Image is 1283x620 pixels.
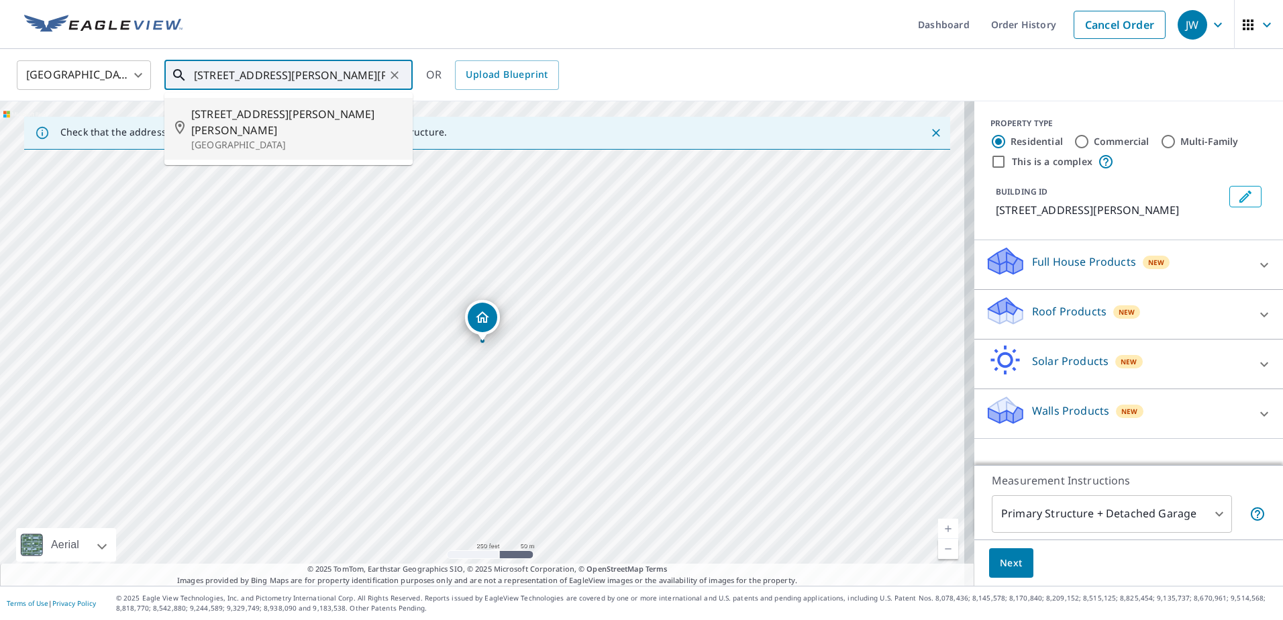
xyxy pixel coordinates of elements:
div: Solar ProductsNew [985,345,1272,383]
span: Upload Blueprint [466,66,548,83]
div: Full House ProductsNew [985,246,1272,284]
div: Walls ProductsNew [985,395,1272,433]
div: OR [426,60,559,90]
p: BUILDING ID [996,186,1047,197]
p: [GEOGRAPHIC_DATA] [191,138,402,152]
label: Multi-Family [1180,135,1239,148]
div: Primary Structure + Detached Garage [992,495,1232,533]
button: Clear [385,66,404,85]
div: JW [1178,10,1207,40]
input: Search by address or latitude-longitude [194,56,385,94]
div: Dropped pin, building 1, Residential property, 906 Covery Ln Conway, SC 29526 [465,300,500,342]
p: [STREET_ADDRESS][PERSON_NAME] [996,202,1224,218]
span: New [1148,257,1165,268]
button: Close [927,124,945,142]
p: Measurement Instructions [992,472,1266,488]
a: Current Level 17, Zoom Out [938,539,958,559]
button: Next [989,548,1033,578]
a: Privacy Policy [52,599,96,608]
a: Cancel Order [1074,11,1166,39]
div: Aerial [47,528,83,562]
p: Roof Products [1032,303,1107,319]
div: [GEOGRAPHIC_DATA] [17,56,151,94]
label: This is a complex [1012,155,1092,168]
span: Your report will include the primary structure and a detached garage if one exists. [1249,506,1266,522]
span: New [1121,406,1138,417]
p: Full House Products [1032,254,1136,270]
span: Next [1000,555,1023,572]
a: OpenStreetMap [586,564,643,574]
span: New [1119,307,1135,317]
a: Current Level 17, Zoom In [938,519,958,539]
span: New [1121,356,1137,367]
img: EV Logo [24,15,183,35]
p: Solar Products [1032,353,1109,369]
label: Commercial [1094,135,1149,148]
a: Terms of Use [7,599,48,608]
p: | [7,599,96,607]
p: Check that the address is accurate, then drag the marker over the correct structure. [60,126,447,138]
p: © 2025 Eagle View Technologies, Inc. and Pictometry International Corp. All Rights Reserved. Repo... [116,593,1276,613]
div: Roof ProductsNew [985,295,1272,333]
div: Aerial [16,528,116,562]
span: [STREET_ADDRESS][PERSON_NAME][PERSON_NAME] [191,106,402,138]
a: Upload Blueprint [455,60,558,90]
p: Walls Products [1032,403,1109,419]
label: Residential [1011,135,1063,148]
button: Edit building 1 [1229,186,1262,207]
a: Terms [646,564,668,574]
div: PROPERTY TYPE [990,117,1267,130]
span: © 2025 TomTom, Earthstar Geographics SIO, © 2025 Microsoft Corporation, © [307,564,668,575]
